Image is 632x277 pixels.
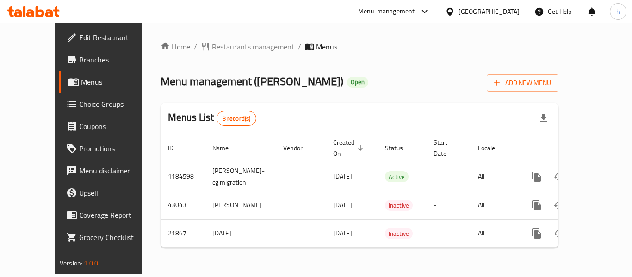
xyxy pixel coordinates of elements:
span: Choice Groups [79,98,153,110]
a: Branches [59,49,161,71]
span: Coverage Report [79,209,153,221]
td: [PERSON_NAME] [205,191,276,219]
div: Menu-management [358,6,415,17]
span: Version: [60,257,82,269]
span: [DATE] [333,170,352,182]
a: Upsell [59,182,161,204]
span: Vendor [283,142,315,154]
span: Coupons [79,121,153,132]
span: Restaurants management [212,41,294,52]
a: Choice Groups [59,93,161,115]
span: Start Date [434,137,459,159]
a: Home [161,41,190,52]
a: Coupons [59,115,161,137]
li: / [194,41,197,52]
a: Menus [59,71,161,93]
span: [DATE] [333,199,352,211]
span: Promotions [79,143,153,154]
span: ID [168,142,186,154]
a: Grocery Checklist [59,226,161,248]
button: Change Status [548,194,570,216]
td: All [471,191,518,219]
button: Add New Menu [487,74,558,92]
td: - [426,162,471,191]
td: 43043 [161,191,205,219]
button: more [526,194,548,216]
div: Total records count [217,111,257,126]
a: Edit Restaurant [59,26,161,49]
span: Add New Menu [494,77,551,89]
div: Export file [533,107,555,129]
nav: breadcrumb [161,41,558,52]
div: [GEOGRAPHIC_DATA] [459,6,520,17]
span: Active [385,172,409,182]
td: - [426,219,471,247]
td: All [471,219,518,247]
span: [DATE] [333,227,352,239]
a: Promotions [59,137,161,160]
button: more [526,166,548,188]
a: Restaurants management [201,41,294,52]
span: Upsell [79,187,153,198]
span: Created On [333,137,366,159]
span: Menu disclaimer [79,165,153,176]
a: Coverage Report [59,204,161,226]
button: Change Status [548,222,570,245]
span: Locale [478,142,507,154]
li: / [298,41,301,52]
td: [PERSON_NAME]-cg migration [205,162,276,191]
span: Status [385,142,415,154]
td: [DATE] [205,219,276,247]
span: Open [347,78,368,86]
span: Inactive [385,200,413,211]
span: 1.0.0 [84,257,98,269]
span: Edit Restaurant [79,32,153,43]
button: Change Status [548,166,570,188]
span: Menus [81,76,153,87]
div: Active [385,171,409,182]
table: enhanced table [161,134,622,248]
span: h [616,6,620,17]
a: Menu disclaimer [59,160,161,182]
span: Inactive [385,228,413,239]
td: 1184598 [161,162,205,191]
span: Branches [79,54,153,65]
td: All [471,162,518,191]
span: Name [212,142,241,154]
h2: Menus List [168,111,256,126]
div: Open [347,77,368,88]
td: - [426,191,471,219]
span: Menus [316,41,337,52]
span: 3 record(s) [217,114,256,123]
td: 21867 [161,219,205,247]
button: more [526,222,548,245]
span: Grocery Checklist [79,232,153,243]
th: Actions [518,134,622,162]
span: Menu management ( [PERSON_NAME] ) [161,71,343,92]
